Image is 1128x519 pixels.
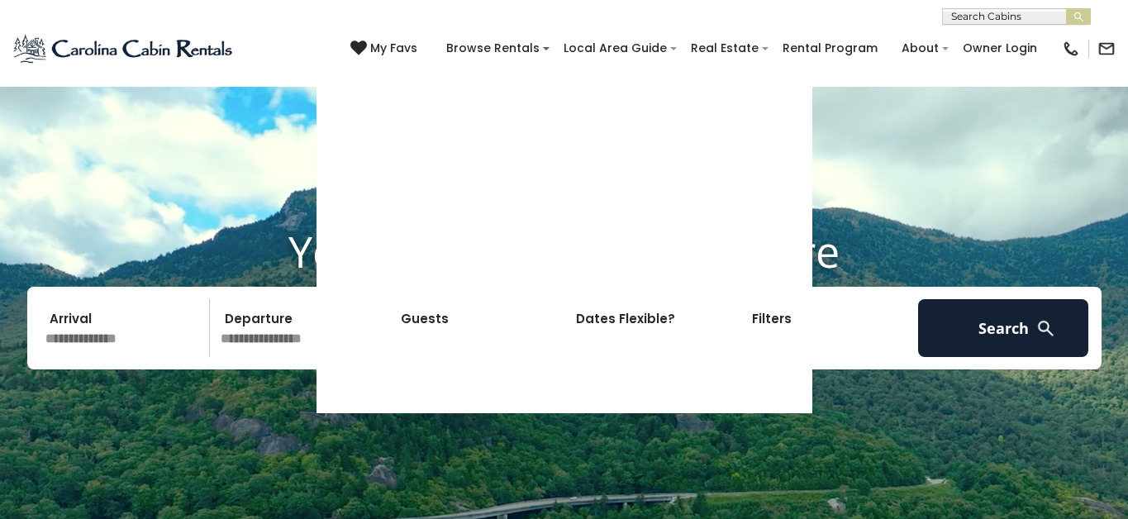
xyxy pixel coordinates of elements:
[12,226,1116,277] h1: Your Adventure Starts Here
[683,36,767,61] a: Real Estate
[555,36,675,61] a: Local Area Guide
[1035,318,1056,339] img: search-regular-white.png
[954,36,1045,61] a: Owner Login
[12,32,236,65] img: Blue-2.png
[918,299,1089,357] button: Search
[1097,40,1116,58] img: mail-regular-black.png
[774,36,886,61] a: Rental Program
[893,36,947,61] a: About
[1062,40,1080,58] img: phone-regular-black.png
[438,36,548,61] a: Browse Rentals
[350,40,421,58] a: My Favs
[317,83,812,413] img: blank image
[370,40,417,57] span: My Favs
